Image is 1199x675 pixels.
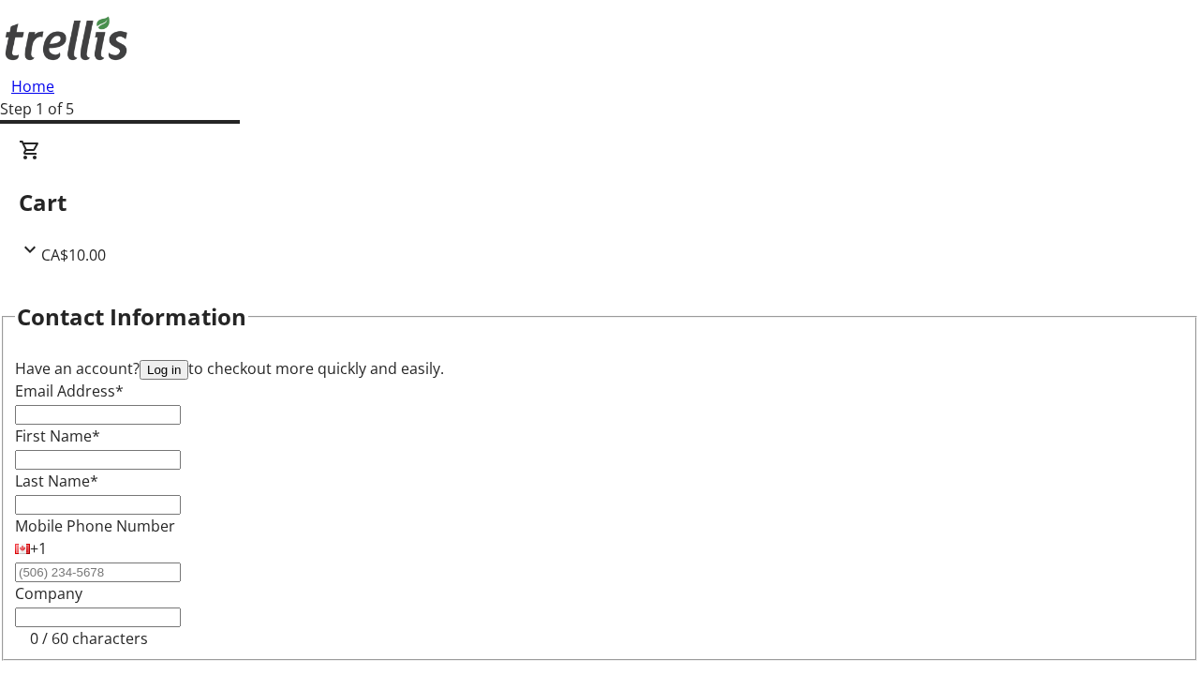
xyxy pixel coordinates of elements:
label: Last Name* [15,471,98,491]
label: Mobile Phone Number [15,516,175,536]
div: CartCA$10.00 [19,139,1180,266]
input: (506) 234-5678 [15,562,181,582]
label: Company [15,583,82,604]
h2: Contact Information [17,300,246,334]
span: CA$10.00 [41,245,106,265]
button: Log in [140,360,188,380]
tr-character-limit: 0 / 60 characters [30,628,148,649]
div: Have an account? to checkout more quickly and easily. [15,357,1184,380]
label: Email Address* [15,381,124,401]
h2: Cart [19,186,1180,219]
label: First Name* [15,426,100,446]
